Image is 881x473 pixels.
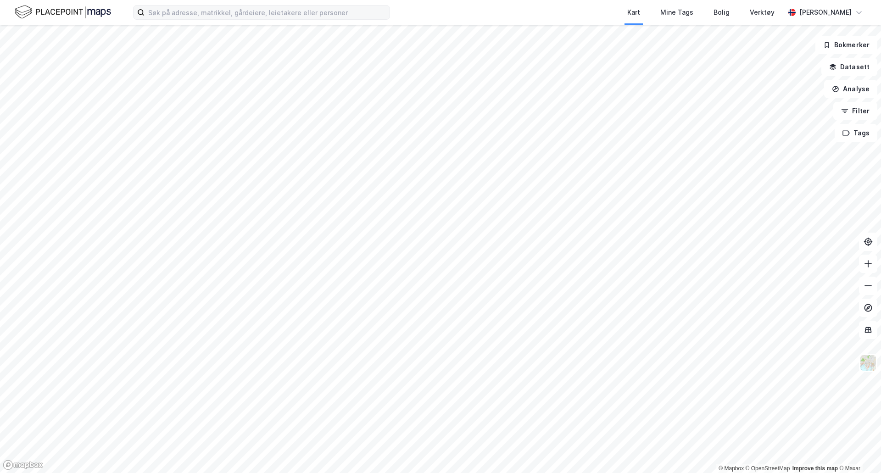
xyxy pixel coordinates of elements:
[792,465,838,472] a: Improve this map
[833,102,877,120] button: Filter
[859,354,877,372] img: Z
[746,465,790,472] a: OpenStreetMap
[15,4,111,20] img: logo.f888ab2527a4732fd821a326f86c7f29.svg
[719,465,744,472] a: Mapbox
[824,80,877,98] button: Analyse
[815,36,877,54] button: Bokmerker
[660,7,693,18] div: Mine Tags
[714,7,730,18] div: Bolig
[145,6,390,19] input: Søk på adresse, matrikkel, gårdeiere, leietakere eller personer
[3,460,43,470] a: Mapbox homepage
[799,7,852,18] div: [PERSON_NAME]
[835,429,881,473] div: Kontrollprogram for chat
[835,429,881,473] iframe: Chat Widget
[750,7,775,18] div: Verktøy
[835,124,877,142] button: Tags
[821,58,877,76] button: Datasett
[627,7,640,18] div: Kart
